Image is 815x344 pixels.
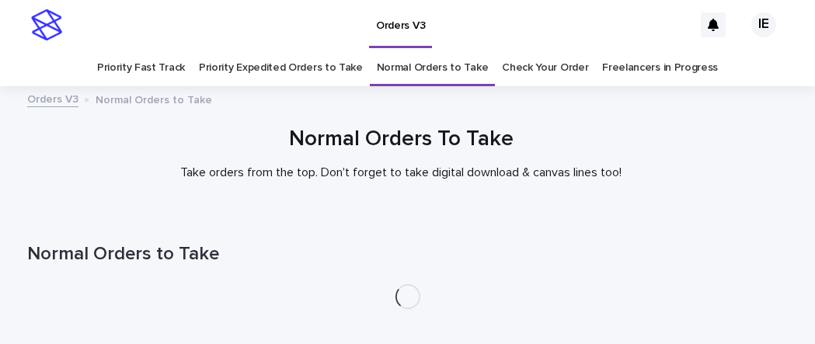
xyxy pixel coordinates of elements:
h1: Normal Orders to Take [27,243,789,266]
a: Priority Fast Track [97,50,185,86]
img: stacker-logo-s-only.png [31,9,62,40]
p: Take orders from the top. Don't forget to take digital download & canvas lines too! [90,165,712,180]
a: Freelancers in Progress [602,50,718,86]
h1: Normal Orders To Take [20,127,782,153]
a: Priority Expedited Orders to Take [199,50,363,86]
a: Normal Orders to Take [377,50,489,86]
a: Orders V3 [27,89,78,107]
div: IE [751,12,776,37]
a: Check Your Order [502,50,588,86]
p: Normal Orders to Take [96,90,212,107]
